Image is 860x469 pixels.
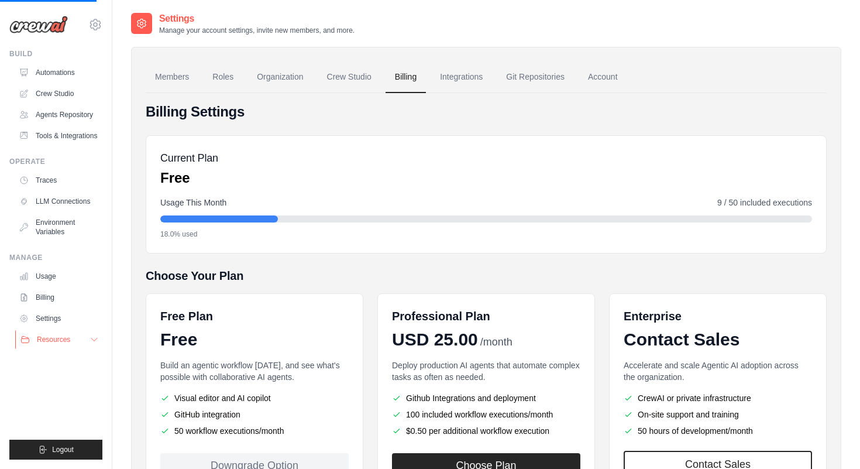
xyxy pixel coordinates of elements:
h4: Billing Settings [146,102,827,121]
a: Crew Studio [14,84,102,103]
li: 100 included workflow executions/month [392,409,580,420]
a: Agents Repository [14,105,102,124]
button: Resources [15,330,104,349]
a: Organization [247,61,312,93]
li: GitHub integration [160,409,349,420]
a: Automations [14,63,102,82]
a: Account [579,61,627,93]
h6: Enterprise [624,308,812,324]
a: Members [146,61,198,93]
div: Free [160,329,349,350]
p: Deploy production AI agents that automate complex tasks as often as needed. [392,360,580,383]
h5: Choose Your Plan [146,268,827,284]
a: LLM Connections [14,192,102,211]
span: 18.0% used [160,230,197,239]
li: 50 workflow executions/month [160,425,349,437]
a: Git Repositories [497,61,574,93]
p: Build an agentic workflow [DATE], and see what's possible with collaborative AI agents. [160,360,349,383]
img: Logo [9,16,68,33]
li: 50 hours of development/month [624,425,812,437]
span: Logout [52,445,74,454]
a: Crew Studio [318,61,381,93]
span: USD 25.00 [392,329,478,350]
a: Environment Variables [14,213,102,241]
div: Manage [9,253,102,262]
div: Build [9,49,102,59]
li: Visual editor and AI copilot [160,392,349,404]
a: Roles [203,61,243,93]
li: $0.50 per additional workflow execution [392,425,580,437]
p: Accelerate and scale Agentic AI adoption across the organization. [624,360,812,383]
a: Traces [14,171,102,190]
a: Billing [14,288,102,307]
span: Usage This Month [160,197,226,208]
h2: Settings [159,12,355,26]
p: Free [160,169,218,187]
li: CrewAI or private infrastructure [624,392,812,404]
li: On-site support and training [624,409,812,420]
h6: Free Plan [160,308,213,324]
span: 9 / 50 included executions [717,197,812,208]
a: Integrations [431,61,492,93]
a: Billing [386,61,426,93]
div: Operate [9,157,102,166]
div: Contact Sales [624,329,812,350]
a: Usage [14,267,102,286]
span: /month [480,334,512,350]
button: Logout [9,440,102,460]
h6: Professional Plan [392,308,490,324]
p: Manage your account settings, invite new members, and more. [159,26,355,35]
li: Github Integrations and deployment [392,392,580,404]
a: Settings [14,309,102,328]
a: Tools & Integrations [14,126,102,145]
h5: Current Plan [160,150,218,166]
span: Resources [37,335,70,344]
